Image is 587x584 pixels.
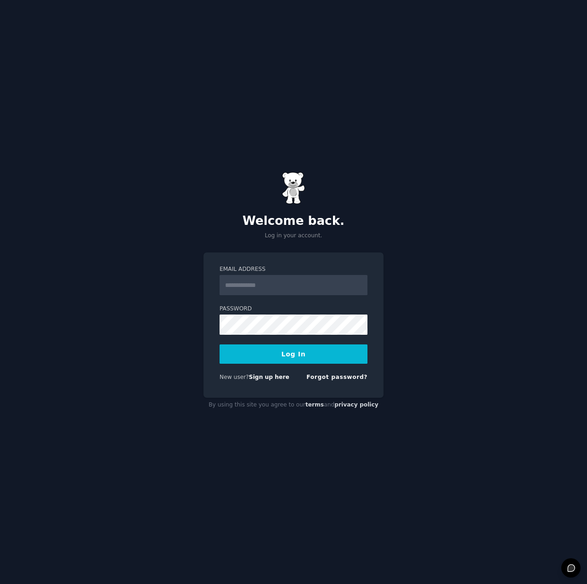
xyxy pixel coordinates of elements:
img: Gummy Bear [282,172,305,204]
p: Log in your account. [203,232,384,240]
div: By using this site you agree to our and [203,398,384,412]
label: Email Address [220,265,367,274]
a: privacy policy [334,401,378,408]
a: Forgot password? [306,374,367,380]
h2: Welcome back. [203,214,384,229]
button: Log In [220,344,367,364]
label: Password [220,305,367,313]
a: Sign up here [249,374,289,380]
a: terms [305,401,324,408]
span: New user? [220,374,249,380]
